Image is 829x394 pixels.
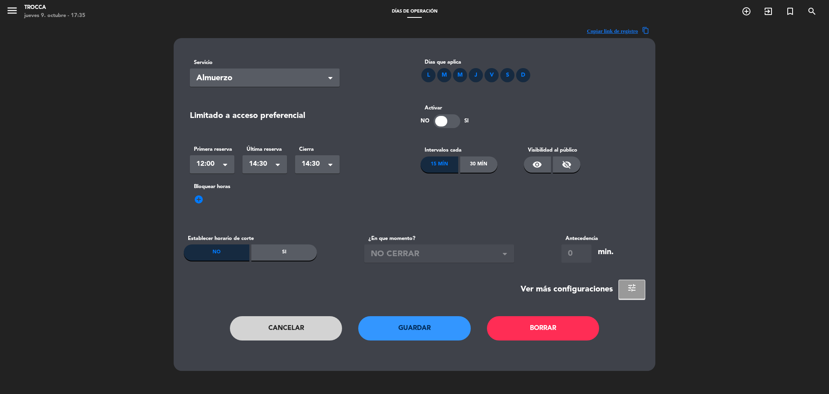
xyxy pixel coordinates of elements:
[487,316,599,340] button: Borrar
[500,68,514,82] div: S
[190,145,234,154] label: Primera reserva
[190,182,639,191] label: Bloquear horas
[785,6,795,16] i: turned_in_not
[249,158,274,170] span: 14:30
[371,248,501,261] span: NO CERRAR
[562,160,572,169] span: visibility_off
[521,283,613,296] div: Ver más configuraciones
[184,244,249,261] div: No
[196,72,327,85] span: Almuerzo
[561,244,591,263] input: 0
[469,68,483,82] div: J
[251,244,317,261] div: Si
[242,145,287,154] label: Última reserva
[6,4,18,19] button: menu
[421,156,458,173] div: 15 Mín
[358,316,471,340] button: Guardar
[532,160,542,169] span: visibility
[642,27,649,35] span: content_copy
[194,195,204,204] span: add_circle
[561,234,598,243] label: Antecedencia
[421,146,524,154] label: Intervalos cada
[516,68,530,82] div: D
[184,234,317,243] label: Establecer horario de corte
[453,68,467,82] div: M
[485,68,499,82] div: V
[230,316,342,340] button: Cancelar
[421,58,639,66] div: Días que aplica
[190,109,305,123] div: Limitado a acceso preferencial
[619,280,645,299] button: tune
[24,12,85,20] div: jueves 9. octubre - 17:35
[437,68,451,82] div: M
[742,6,751,16] i: add_circle_outline
[524,146,640,154] label: Visibilidad al público
[763,6,773,16] i: exit_to_app
[6,4,18,17] i: menu
[388,9,442,14] span: Días de Operación
[460,156,498,173] div: 30 Mín
[24,4,85,12] div: Trocca
[598,246,614,259] div: min.
[196,158,221,170] span: 12:00
[421,104,469,112] label: Activar
[807,6,817,16] i: search
[295,145,340,154] label: Cierra
[364,234,514,243] label: ¿En que momento?
[627,283,637,293] span: tune
[190,58,340,67] label: Servicio
[421,68,436,82] div: L
[302,158,327,170] span: 14:30
[587,27,638,35] span: Copiar link de registro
